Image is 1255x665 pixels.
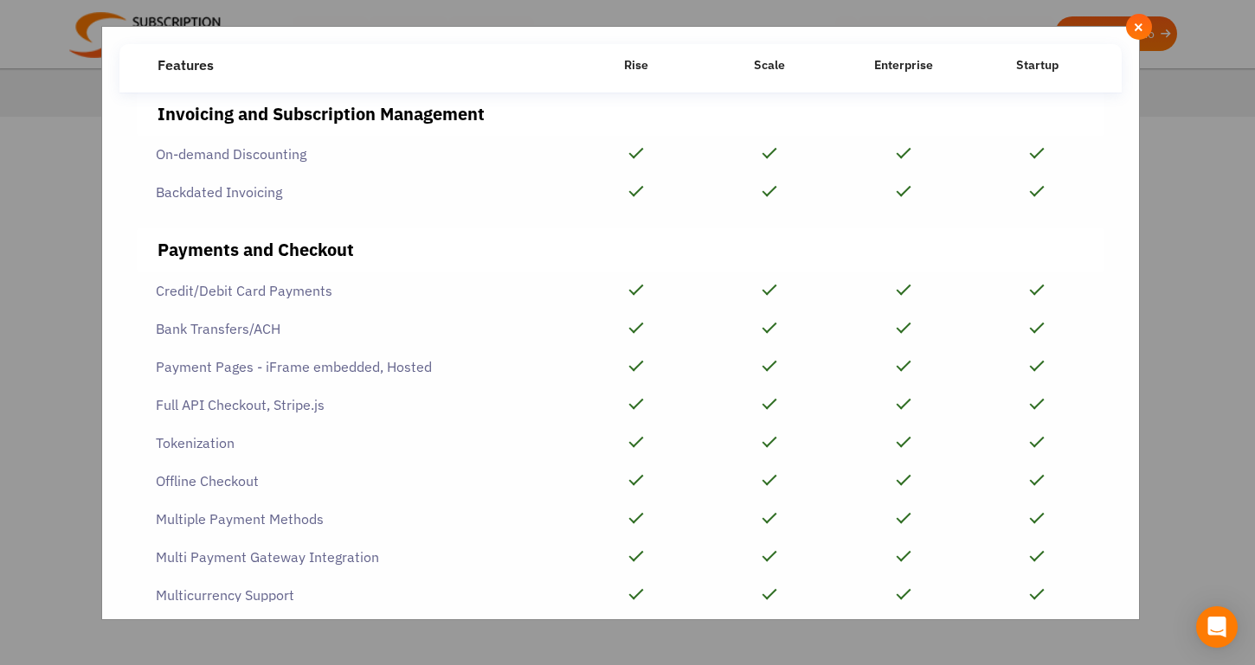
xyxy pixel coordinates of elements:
div: On-demand Discounting [137,135,570,173]
div: Offline Checkout [137,462,570,500]
div: Credit/Debit Card Payments [137,272,570,310]
div: Multiple Payment Methods [137,500,570,538]
div: Open Intercom Messenger [1196,606,1238,648]
div: Payments and Checkout [158,237,1084,263]
div: Multi Payment Gateway Integration [137,538,570,576]
div: Multicurrency Support [137,576,570,614]
button: Close [1126,14,1152,40]
span: × [1133,17,1144,36]
div: Bank Transfers/ACH [137,310,570,348]
div: Invoicing and Subscription Management [158,101,1084,127]
div: Full API Checkout, Stripe.js [137,386,570,424]
div: Backdated Invoicing [137,173,570,211]
div: Payment Pages - iFrame embedded, Hosted [137,348,570,386]
div: Tokenization [137,424,570,462]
